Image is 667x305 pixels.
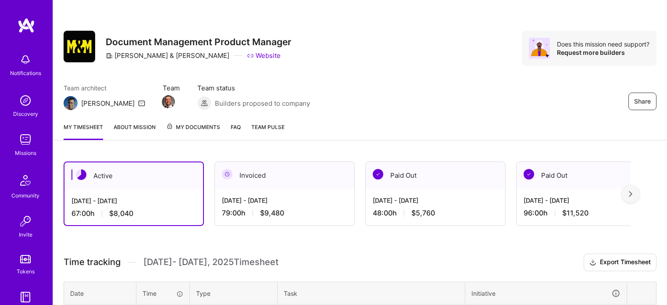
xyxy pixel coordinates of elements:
[64,282,136,305] th: Date
[629,191,632,197] img: right
[19,230,32,239] div: Invite
[17,92,34,109] img: discovery
[166,122,220,140] a: My Documents
[10,68,41,78] div: Notifications
[517,162,656,189] div: Paid Out
[13,109,38,118] div: Discovery
[11,191,39,200] div: Community
[20,255,31,263] img: tokens
[76,169,86,180] img: Active
[64,31,95,62] img: Company Logo
[114,122,156,140] a: About Mission
[15,170,36,191] img: Community
[143,289,183,298] div: Time
[197,83,310,93] span: Team status
[106,52,113,59] i: icon CompanyGray
[628,93,656,110] button: Share
[106,51,229,60] div: [PERSON_NAME] & [PERSON_NAME]
[197,96,211,110] img: Builders proposed to company
[17,267,35,276] div: Tokens
[17,51,34,68] img: bell
[584,254,656,271] button: Export Timesheet
[64,83,145,93] span: Team architect
[215,99,310,108] span: Builders proposed to company
[366,162,505,189] div: Paid Out
[524,208,649,218] div: 96:00 h
[529,38,550,59] img: Avatar
[64,162,203,189] div: Active
[524,169,534,179] img: Paid Out
[109,209,133,218] span: $8,040
[251,122,285,140] a: Team Pulse
[222,169,232,179] img: Invoiced
[64,122,103,140] a: My timesheet
[17,131,34,148] img: teamwork
[163,94,174,109] a: Team Member Avatar
[373,196,498,205] div: [DATE] - [DATE]
[18,18,35,33] img: logo
[589,258,596,267] i: icon Download
[15,148,36,158] div: Missions
[251,124,285,130] span: Team Pulse
[373,208,498,218] div: 48:00 h
[373,169,383,179] img: Paid Out
[64,96,78,110] img: Team Architect
[562,208,589,218] span: $11,520
[231,122,241,140] a: FAQ
[138,100,145,107] i: icon Mail
[190,282,278,305] th: Type
[260,208,284,218] span: $9,480
[557,48,649,57] div: Request more builders
[162,95,175,108] img: Team Member Avatar
[278,282,465,305] th: Task
[71,196,196,205] div: [DATE] - [DATE]
[143,257,278,268] span: [DATE] - [DATE] , 2025 Timesheet
[106,36,291,47] h3: Document Management Product Manager
[163,83,180,93] span: Team
[71,209,196,218] div: 67:00 h
[215,162,354,189] div: Invoiced
[524,196,649,205] div: [DATE] - [DATE]
[222,196,347,205] div: [DATE] - [DATE]
[17,212,34,230] img: Invite
[222,208,347,218] div: 79:00 h
[471,288,621,298] div: Initiative
[64,257,121,268] span: Time tracking
[634,97,651,106] span: Share
[247,51,281,60] a: Website
[166,122,220,132] span: My Documents
[81,99,135,108] div: [PERSON_NAME]
[557,40,649,48] div: Does this mission need support?
[411,208,435,218] span: $5,760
